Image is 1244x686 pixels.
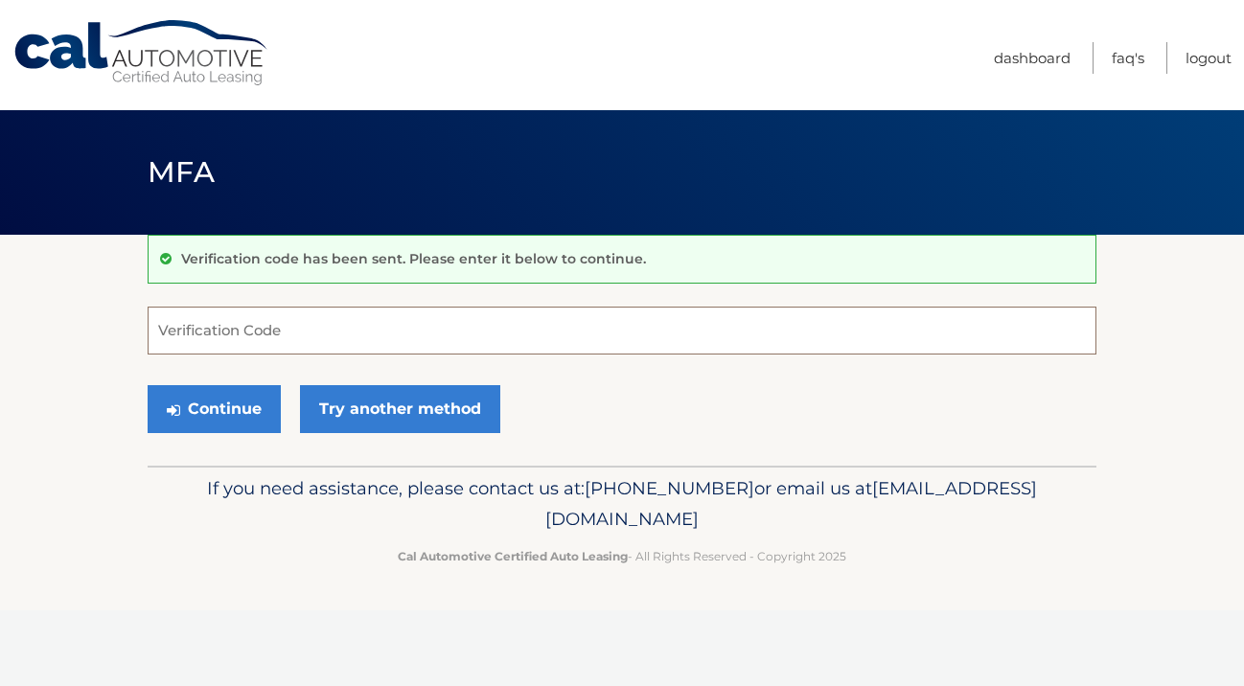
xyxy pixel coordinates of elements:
a: Try another method [300,385,500,433]
p: - All Rights Reserved - Copyright 2025 [160,546,1084,566]
strong: Cal Automotive Certified Auto Leasing [398,549,628,563]
span: [EMAIL_ADDRESS][DOMAIN_NAME] [545,477,1037,530]
a: Dashboard [994,42,1071,74]
input: Verification Code [148,307,1096,354]
a: Logout [1186,42,1232,74]
p: Verification code has been sent. Please enter it below to continue. [181,250,646,267]
a: Cal Automotive [12,19,271,87]
a: FAQ's [1112,42,1144,74]
span: MFA [148,154,215,190]
p: If you need assistance, please contact us at: or email us at [160,473,1084,535]
span: [PHONE_NUMBER] [585,477,754,499]
button: Continue [148,385,281,433]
